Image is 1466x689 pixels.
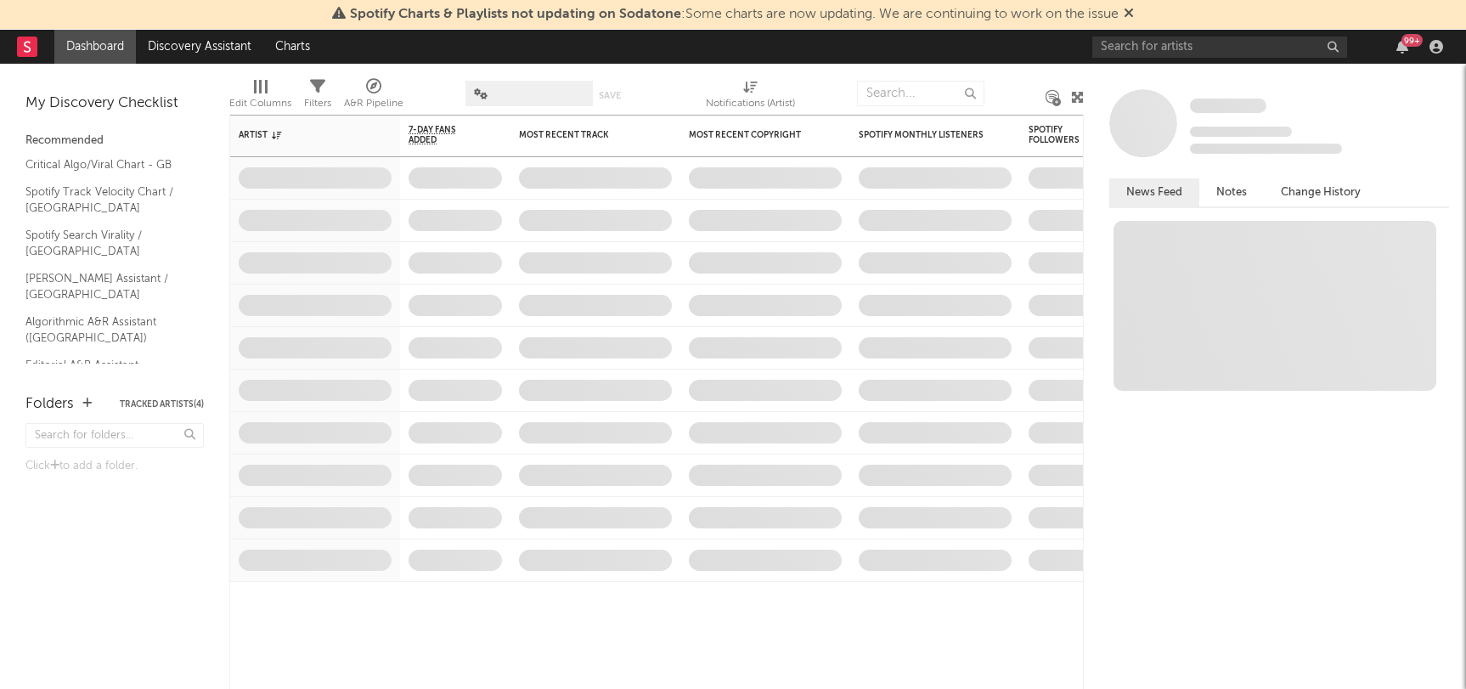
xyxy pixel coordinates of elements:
div: Recommended [25,131,204,151]
div: A&R Pipeline [344,72,403,121]
input: Search for folders... [25,423,204,448]
button: 99+ [1396,40,1408,54]
a: [PERSON_NAME] Assistant / [GEOGRAPHIC_DATA] [25,269,187,304]
a: Spotify Track Velocity Chart / [GEOGRAPHIC_DATA] [25,183,187,217]
span: Some Artist [1190,99,1266,113]
div: 99 + [1401,34,1423,47]
div: Edit Columns [229,72,291,121]
a: Editorial A&R Assistant ([GEOGRAPHIC_DATA]) [25,356,187,391]
input: Search... [857,81,984,106]
a: Charts [263,30,322,64]
div: Most Recent Track [519,130,646,140]
button: Notes [1199,178,1264,206]
span: Spotify Charts & Playlists not updating on Sodatone [350,8,681,21]
button: News Feed [1109,178,1199,206]
a: Spotify Search Virality / [GEOGRAPHIC_DATA] [25,226,187,261]
div: Notifications (Artist) [706,72,795,121]
a: Some Artist [1190,98,1266,115]
div: Edit Columns [229,93,291,114]
span: 0 fans last week [1190,144,1342,154]
span: : Some charts are now updating. We are continuing to work on the issue [350,8,1119,21]
div: Spotify Followers [1029,125,1088,145]
span: Dismiss [1124,8,1134,21]
div: Filters [304,72,331,121]
div: Spotify Monthly Listeners [859,130,986,140]
a: Algorithmic A&R Assistant ([GEOGRAPHIC_DATA]) [25,313,187,347]
div: Click to add a folder. [25,456,204,477]
div: Most Recent Copyright [689,130,816,140]
a: Dashboard [54,30,136,64]
div: Folders [25,394,74,415]
div: Artist [239,130,366,140]
a: Discovery Assistant [136,30,263,64]
span: Tracking Since: [DATE] [1190,127,1292,137]
button: Tracked Artists(4) [120,400,204,409]
div: Notifications (Artist) [706,93,795,114]
a: Critical Algo/Viral Chart - GB [25,155,187,174]
div: A&R Pipeline [344,93,403,114]
div: My Discovery Checklist [25,93,204,114]
input: Search for artists [1092,37,1347,58]
span: 7-Day Fans Added [409,125,476,145]
div: Filters [304,93,331,114]
button: Change History [1264,178,1378,206]
button: Save [599,91,621,100]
